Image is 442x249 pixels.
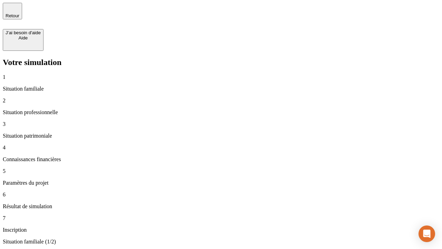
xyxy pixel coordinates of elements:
[3,168,439,174] p: 5
[6,35,41,40] div: Aide
[3,156,439,163] p: Connaissances financières
[3,3,22,19] button: Retour
[3,74,439,80] p: 1
[3,29,44,51] button: J’ai besoin d'aideAide
[419,225,435,242] div: Open Intercom Messenger
[3,203,439,210] p: Résultat de simulation
[3,180,439,186] p: Paramètres du projet
[3,58,439,67] h2: Votre simulation
[3,133,439,139] p: Situation patrimoniale
[3,215,439,221] p: 7
[6,13,19,18] span: Retour
[3,239,439,245] p: Situation familiale (1/2)
[3,192,439,198] p: 6
[3,227,439,233] p: Inscription
[3,86,439,92] p: Situation familiale
[3,145,439,151] p: 4
[3,98,439,104] p: 2
[3,121,439,127] p: 3
[3,109,439,116] p: Situation professionnelle
[6,30,41,35] div: J’ai besoin d'aide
